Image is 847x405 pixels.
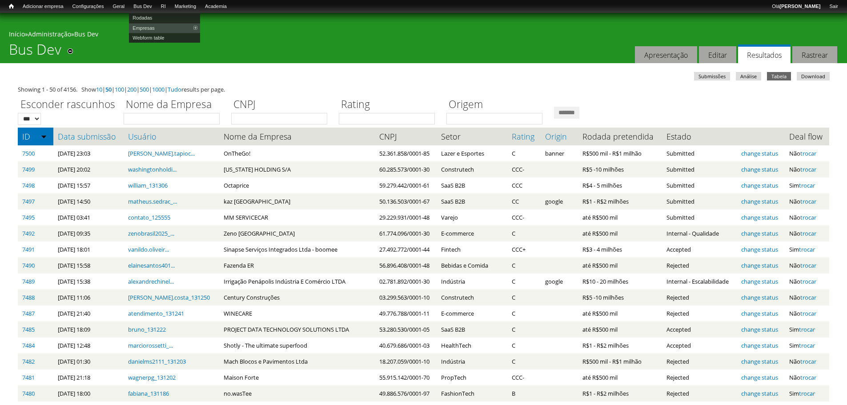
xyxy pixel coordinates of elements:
[219,321,375,337] td: PROJECT DATA TECHNOLOGY SOLUTIONS LTDA
[578,305,662,321] td: até R$500 mil
[219,193,375,209] td: kaz [GEOGRAPHIC_DATA]
[662,369,737,385] td: Rejected
[437,321,507,337] td: SaaS B2B
[507,241,541,257] td: CCC+
[662,273,737,289] td: Internal - Escalabilidade
[785,273,829,289] td: Não
[219,289,375,305] td: Century Construções
[635,46,697,64] a: Apresentação
[22,357,35,365] a: 7482
[22,213,35,221] a: 7495
[662,128,737,145] th: Estado
[545,132,574,141] a: Origin
[741,389,778,397] a: change status
[741,341,778,349] a: change status
[22,197,35,205] a: 7497
[785,241,829,257] td: Sim
[129,2,157,11] a: Bus Dev
[741,293,778,301] a: change status
[662,289,737,305] td: Rejected
[219,337,375,353] td: Shotly - The ultimate superfood
[437,353,507,369] td: Indústria
[96,85,102,93] a: 10
[53,145,124,161] td: [DATE] 23:03
[128,341,173,349] a: marciorossetti_...
[662,193,737,209] td: Submitted
[507,161,541,177] td: CCC-
[53,193,124,209] td: [DATE] 14:50
[541,145,578,161] td: banner
[53,177,124,193] td: [DATE] 15:57
[741,277,778,285] a: change status
[22,149,35,157] a: 7500
[741,197,778,205] a: change status
[53,353,124,369] td: [DATE] 01:30
[375,145,437,161] td: 52.361.858/0001-85
[662,161,737,177] td: Submitted
[785,193,829,209] td: Não
[825,2,843,11] a: Sair
[22,132,49,141] a: ID
[375,225,437,241] td: 61.774.096/0001-30
[18,85,829,94] div: Showing 1 - 50 of 4156. Show | | | | | | results per page.
[437,369,507,385] td: PropTech
[219,353,375,369] td: Mach Blocos e Pavimentos Ltda
[541,273,578,289] td: google
[741,165,778,173] a: change status
[741,309,778,317] a: change status
[785,321,829,337] td: Sim
[541,193,578,209] td: google
[799,389,815,397] a: trocar
[22,389,35,397] a: 7480
[662,385,737,401] td: Rejected
[437,193,507,209] td: SaaS B2B
[578,241,662,257] td: R$3 - 4 milhões
[662,241,737,257] td: Accepted
[785,369,829,385] td: Não
[799,341,815,349] a: trocar
[231,97,333,113] label: CNPJ
[53,369,124,385] td: [DATE] 21:18
[140,85,149,93] a: 500
[437,145,507,161] td: Lazer e Esportes
[128,357,186,365] a: danielms2111_131203
[22,181,35,189] a: 7498
[219,385,375,401] td: no.wasTee
[128,373,176,381] a: wagnerpg_131202
[578,193,662,209] td: R$1 - R$2 milhões
[662,321,737,337] td: Accepted
[128,309,184,317] a: atendimento_131241
[339,97,441,113] label: Rating
[785,225,829,241] td: Não
[507,321,541,337] td: C
[578,353,662,369] td: R$500 mil - R$1 milhão
[375,337,437,353] td: 40.679.686/0001-03
[128,261,175,269] a: elainesantos401...
[219,177,375,193] td: Octaprice
[785,209,829,225] td: Não
[578,145,662,161] td: R$500 mil - R$1 milhão
[219,225,375,241] td: Zeno [GEOGRAPHIC_DATA]
[437,305,507,321] td: E-commerce
[375,128,437,145] th: CNPJ
[41,133,47,139] img: ordem crescente
[578,161,662,177] td: R$5 -10 milhões
[662,225,737,241] td: Internal - Qualidade
[699,46,736,64] a: Editar
[437,177,507,193] td: SaaS B2B
[53,273,124,289] td: [DATE] 15:38
[9,30,25,38] a: Início
[741,357,778,365] a: change status
[507,209,541,225] td: CCC-
[578,128,662,145] th: Rodada pretendida
[22,325,35,333] a: 7485
[578,225,662,241] td: até R$500 mil
[799,325,815,333] a: trocar
[800,293,816,301] a: trocar
[53,241,124,257] td: [DATE] 18:01
[741,181,778,189] a: change status
[375,353,437,369] td: 18.207.059/0001-10
[800,357,816,365] a: trocar
[53,305,124,321] td: [DATE] 21:40
[128,213,170,221] a: contato_125555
